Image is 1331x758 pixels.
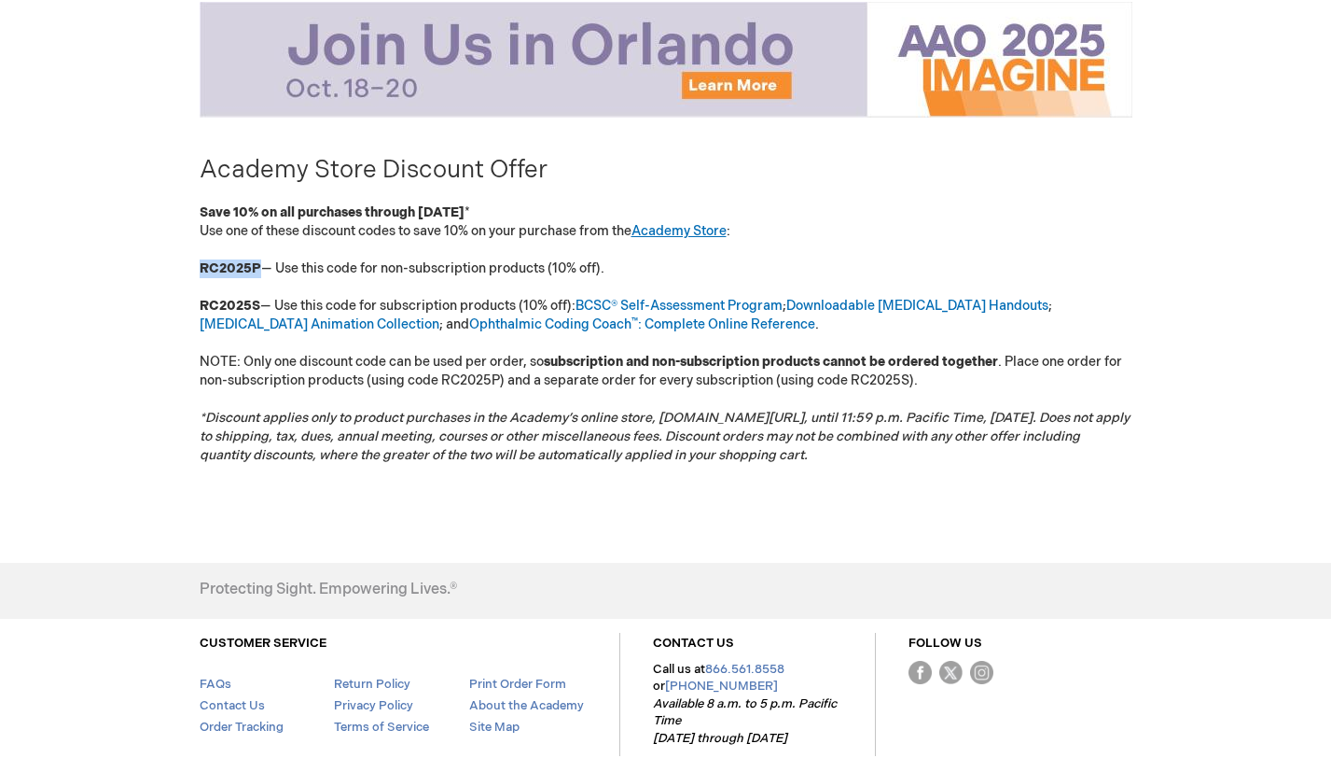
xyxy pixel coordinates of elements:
a: FAQs [200,677,231,692]
a: FOLLOW US [908,636,982,651]
img: Twitter [939,661,963,684]
a: CUSTOMER SERVICE [200,636,326,651]
a: Site Map [469,720,520,735]
strong: RC2025P [200,260,261,276]
a: BCSC® Self-Assessment Program [575,298,783,314]
a: Privacy Policy [334,698,413,713]
a: Order Tracking [200,720,284,735]
a: About the Academy [469,698,584,713]
a: Print Order Form [469,677,566,692]
em: *Discount applies only to product purchases in the Academy’s online store, [DOMAIN_NAME][URL], un... [200,410,1130,463]
a: Downloadable [MEDICAL_DATA] Handouts [786,298,1048,314]
a: [PHONE_NUMBER] [665,679,778,694]
a: CONTACT US [653,636,734,651]
a: 866.561.8558 [705,662,784,677]
h4: Protecting Sight. Empowering Lives.® [200,582,457,598]
p: Call us at or [653,661,842,748]
strong: subscription and non-subscription products cannot be ordered together [544,354,998,370]
img: Facebook [908,661,932,684]
a: Terms of Service [334,720,429,735]
a: Return Policy [334,677,410,692]
sup: ™ [631,316,638,327]
a: Contact Us [200,698,265,713]
h1: Academy Store Discount Offer [200,158,1132,185]
span: Save 10% on all purchases through [DATE] [200,204,464,220]
em: Available 8 a.m. to 5 p.m. Pacific Time [DATE] through [DATE] [653,696,837,746]
p: Use one of these discount codes to save 10% on your purchase from the : — Use this code for non-s... [200,222,1132,465]
strong: RC2025S [200,298,260,314]
a: [MEDICAL_DATA] Animation Collection [200,316,439,332]
a: Ophthalmic Coding Coach™: Complete Online Reference [469,316,815,332]
a: Academy Store [631,223,727,239]
img: instagram [970,661,993,684]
